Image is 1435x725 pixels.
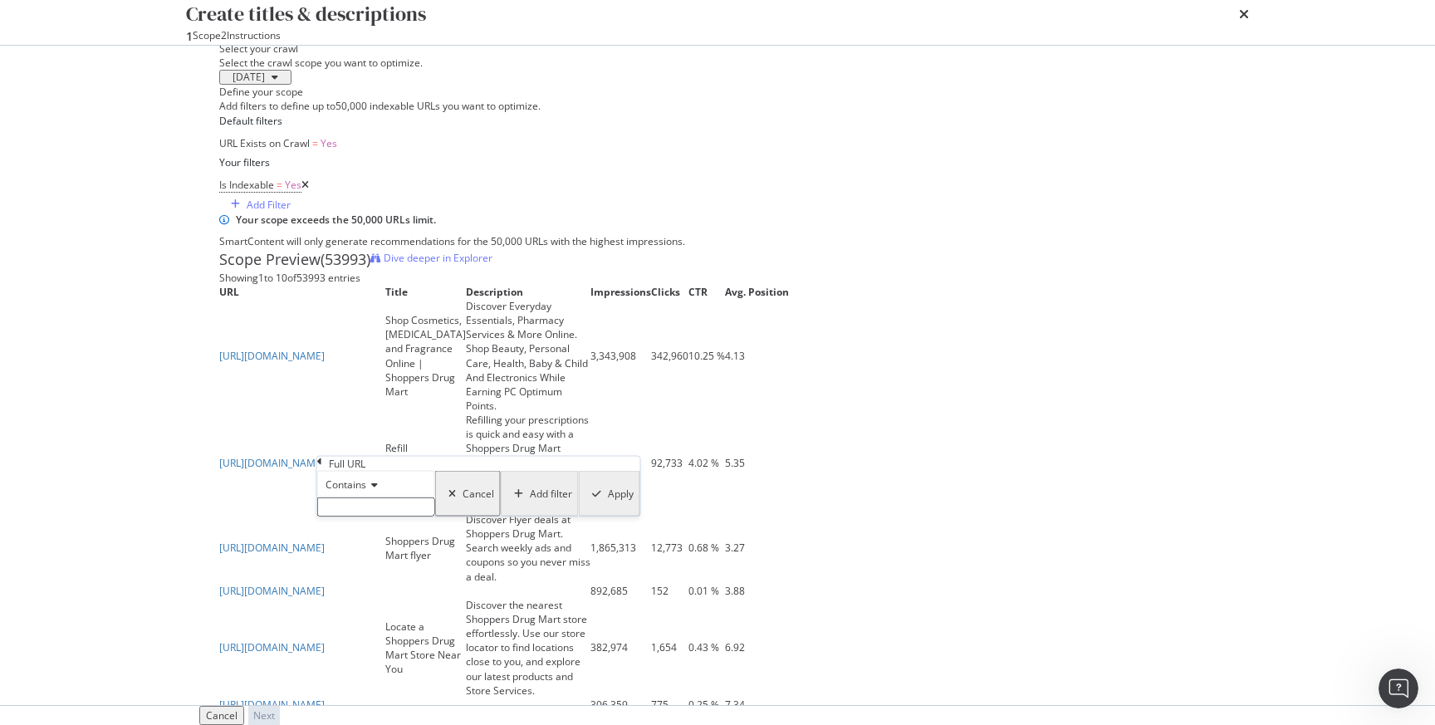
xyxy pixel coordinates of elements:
div: 306,359 [590,698,651,712]
div: 12,773 [651,541,688,555]
button: Next [248,706,280,725]
th: Description [466,285,590,299]
div: 0.43 % [688,640,725,654]
div: 3.88 [725,584,789,598]
a: [URL][DOMAIN_NAME] [219,541,325,555]
th: Clicks [651,285,688,299]
button: Add Filter [219,197,296,213]
div: info banner [219,213,1216,249]
span: Is Indexable [219,178,274,192]
div: Add Filter [247,198,291,212]
div: Define your scope [219,85,1216,99]
th: Title [385,285,466,299]
th: Avg. Position [725,285,789,299]
span: Contains [326,478,366,492]
div: Locate a Shoppers Drug Mart Store Near You [385,620,466,677]
div: 2 [221,28,227,42]
div: Select your crawl [219,42,1216,56]
div: 382,974 [590,640,651,654]
div: 0.25 % [688,698,725,712]
span: Yes [321,136,337,150]
div: Instructions [227,28,281,45]
div: 4.02 % [688,456,725,470]
label: Default filters [219,114,282,128]
button: Cancel [199,706,244,725]
div: Discover Flyer deals at Shoppers Drug Mart. Search weekly ads and coupons so you never miss a deal. [466,512,590,584]
div: 92,733 [651,456,688,470]
div: 3,343,908 [590,349,651,363]
span: URL Exists on Crawl [219,136,310,150]
div: Select the crawl scope you want to optimize. [219,56,1216,70]
div: 1,654 [651,640,688,654]
span: Dive deeper in Explorer [384,251,492,265]
label: Your filters [219,155,270,169]
div: 1 [186,28,193,45]
div: 0.01 % [688,584,725,598]
div: SmartContent will only generate recommendations for the 50,000 URLs with the highest impressions. [219,234,1216,249]
div: 5.35 [725,456,789,470]
div: Scope [193,28,221,45]
th: URL [219,285,385,299]
div: Discover Everyday Essentials, Pharmacy Services & More Online. Shop Beauty, Personal Care, Health... [466,299,590,413]
div: 10.25 % [688,349,725,363]
a: Dive deeper in Explorer [370,249,492,271]
div: Refilling your prescriptions is quick and easy with a Shoppers Drug Mart online prescription refi... [466,413,590,512]
span: 2025 Aug. 12th [226,70,265,84]
div: Shop Cosmetics, [MEDICAL_DATA] and Fragrance Online | Shoppers Drug Mart [385,313,466,399]
th: Impressions [590,285,651,299]
div: Showing 1 to 10 of 53993 entries [219,271,360,285]
span: = [277,178,282,192]
a: [URL][DOMAIN_NAME] [219,640,325,654]
span: Yes [285,178,301,192]
div: 1,865,313 [590,541,651,555]
div: Cancel [206,708,238,723]
button: Add filter [501,471,579,517]
a: [URL][DOMAIN_NAME] [219,349,325,363]
div: Cancel [463,487,494,501]
div: Full URL [329,457,365,471]
div: Your scope exceeds the 50,000 URLs limit. [236,213,1216,228]
div: Next [253,708,275,723]
a: [URL][DOMAIN_NAME] [219,584,325,598]
a: [URL][DOMAIN_NAME] [219,456,325,470]
div: Add filters to define up to 50,000 indexable URLs you want to optimize. [219,99,1216,113]
button: [DATE] [219,70,291,85]
div: Apply [608,487,634,501]
div: 892,685 [590,584,651,598]
div: Shoppers Drug Mart flyer [385,534,466,562]
div: 0.68 % [688,541,725,555]
div: Discover the nearest Shoppers Drug Mart store effortlessly. Use our store locator to find locatio... [466,598,590,698]
button: Apply [579,471,640,517]
div: Refill Prescriptions Online [385,441,466,483]
th: CTR [688,285,725,299]
div: 3.27 [725,541,789,555]
div: Add filter [530,487,572,501]
a: [URL][DOMAIN_NAME] [219,698,325,712]
div: Scope Preview (53993) [219,249,370,271]
button: Cancel [435,471,501,517]
iframe: Intercom live chat [1379,669,1418,708]
span: = [312,136,318,150]
div: 4.13 [725,349,789,363]
div: 7.34 [725,698,789,712]
div: 152 [651,584,688,598]
div: 775 [651,698,688,712]
div: 6.92 [725,640,789,654]
div: 342,960 [651,349,688,363]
